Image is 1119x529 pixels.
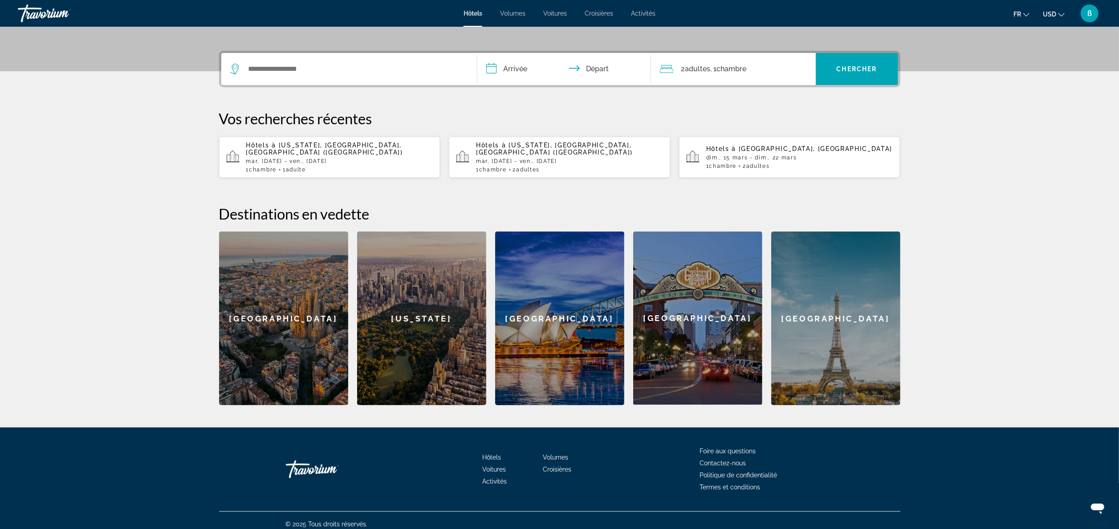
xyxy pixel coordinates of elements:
font: 2 [681,65,685,73]
font: 1 [476,167,479,173]
span: Chercher [837,65,877,73]
button: Chercher [816,53,898,85]
font: 1 [706,163,709,169]
a: Volumes [543,454,568,461]
a: Politique de confidentialité [700,472,777,479]
span: Hôtels à [GEOGRAPHIC_DATA] [706,145,814,152]
a: Termes et conditions [700,484,761,491]
span: ß [1087,9,1092,18]
font: , 1 [711,65,717,73]
a: Hôtels [464,10,482,17]
span: © 2025 Tous droits réservés. [286,521,368,528]
span: Hôtels à [246,142,276,149]
a: Volumes [500,10,525,17]
button: Hôtels à [US_STATE], [GEOGRAPHIC_DATA], [GEOGRAPHIC_DATA] ([GEOGRAPHIC_DATA])mar, [DATE] - ven., ... [449,136,670,178]
font: 1 [283,167,286,173]
span: Hôtels à [476,142,506,149]
a: Croisières [543,466,571,473]
span: Adulte [286,167,306,173]
button: Dates d’arrivée et de départ [477,53,651,85]
span: , [GEOGRAPHIC_DATA] [814,145,893,152]
button: Hôtels à [GEOGRAPHIC_DATA], [GEOGRAPHIC_DATA]dim., 15 mars - dim., 22 mars1Chambre2Adultes [679,136,900,178]
button: Changer de devise [1043,8,1065,20]
a: Voitures [543,10,567,17]
a: [GEOGRAPHIC_DATA] [495,232,624,405]
a: Travorium [286,456,375,483]
p: mar, [DATE] - ven., [DATE] [476,158,663,164]
button: Voyageurs : 2 adultes, 0 enfants [651,53,816,85]
a: Foire aux questions [700,448,756,455]
a: Travorium [18,2,107,25]
span: [US_STATE], [GEOGRAPHIC_DATA], [GEOGRAPHIC_DATA] ([GEOGRAPHIC_DATA]) [476,142,633,156]
button: Changer la langue [1013,8,1029,20]
p: dim., 15 mars - dim., 22 mars [706,155,893,161]
a: [GEOGRAPHIC_DATA] [219,232,348,405]
span: [US_STATE], [GEOGRAPHIC_DATA], [GEOGRAPHIC_DATA] ([GEOGRAPHIC_DATA]) [246,142,403,156]
p: mar, [DATE] - ven., [DATE] [246,158,433,164]
span: USD [1043,11,1056,18]
span: Chambre [717,65,747,73]
a: Croisières [585,10,613,17]
span: Chambre [709,163,737,169]
span: Adultes [516,167,540,173]
div: Widget de recherche [221,53,898,85]
a: Hôtels [483,454,501,461]
a: [US_STATE] [357,232,486,405]
a: Contactez-nous [700,460,746,467]
font: 1 [246,167,249,173]
p: Vos recherches récentes [219,110,900,127]
span: Fr [1013,11,1021,18]
span: Adultes [685,65,711,73]
button: Menu utilisateur [1078,4,1101,23]
font: 2 [513,167,517,173]
iframe: Bouton de lancement de la fenêtre de messagerie [1083,493,1112,522]
a: [GEOGRAPHIC_DATA] [633,232,762,405]
font: 2 [743,163,746,169]
h2: Destinations en vedette [219,205,900,223]
a: Activités [631,10,655,17]
span: Adultes [746,163,770,169]
span: Chambre [479,167,507,173]
span: Chambre [249,167,277,173]
a: [GEOGRAPHIC_DATA] [771,232,900,405]
a: Activités [483,478,507,485]
button: Hôtels à [US_STATE], [GEOGRAPHIC_DATA], [GEOGRAPHIC_DATA] ([GEOGRAPHIC_DATA])mar, [DATE] - ven., ... [219,136,440,178]
a: Voitures [483,466,506,473]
